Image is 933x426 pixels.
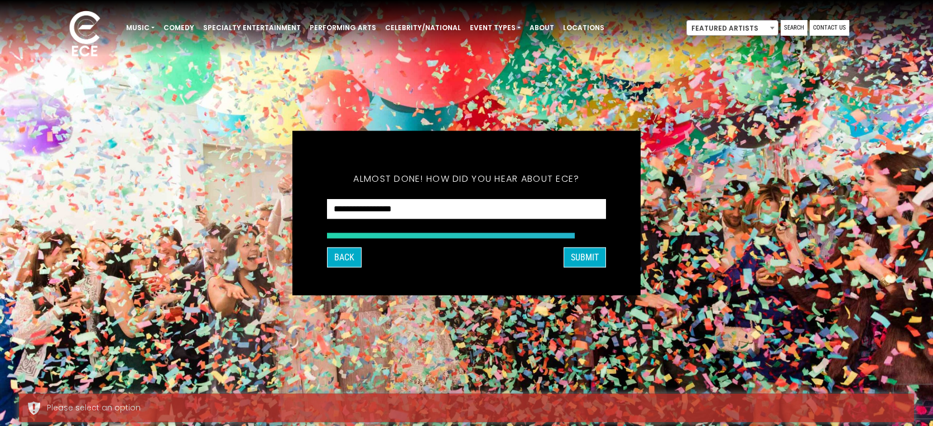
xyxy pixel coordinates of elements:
[327,199,606,220] select: How did you hear about ECE
[686,20,778,36] span: Featured Artists
[199,18,305,37] a: Specialty Entertainment
[559,18,609,37] a: Locations
[305,18,381,37] a: Performing Arts
[327,247,362,267] button: Back
[57,8,113,62] img: ece_new_logo_whitev2-1.png
[781,20,807,36] a: Search
[122,18,159,37] a: Music
[465,18,525,37] a: Event Types
[564,247,606,267] button: SUBMIT
[381,18,465,37] a: Celebrity/National
[687,21,778,36] span: Featured Artists
[327,159,606,199] h5: Almost done! How did you hear about ECE?
[159,18,199,37] a: Comedy
[525,18,559,37] a: About
[47,402,905,414] div: Please select an option
[810,20,849,36] a: Contact Us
